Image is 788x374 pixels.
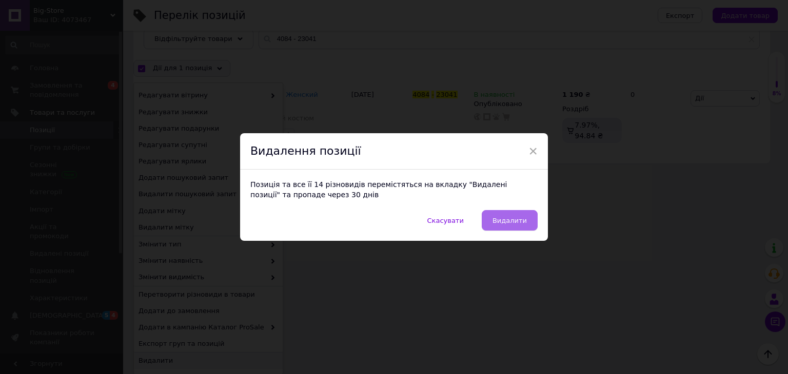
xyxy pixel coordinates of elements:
span: Скасувати [427,217,464,224]
span: Видалити [493,217,527,224]
span: × [528,142,538,160]
button: Видалити [482,210,538,231]
span: Видалення позиції [250,144,361,157]
span: Позиція та все її 14 різновидів перемістяться на вкладку "Видалені позиції" та пропаде через 30 днів [250,180,507,199]
button: Скасувати [417,210,475,231]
